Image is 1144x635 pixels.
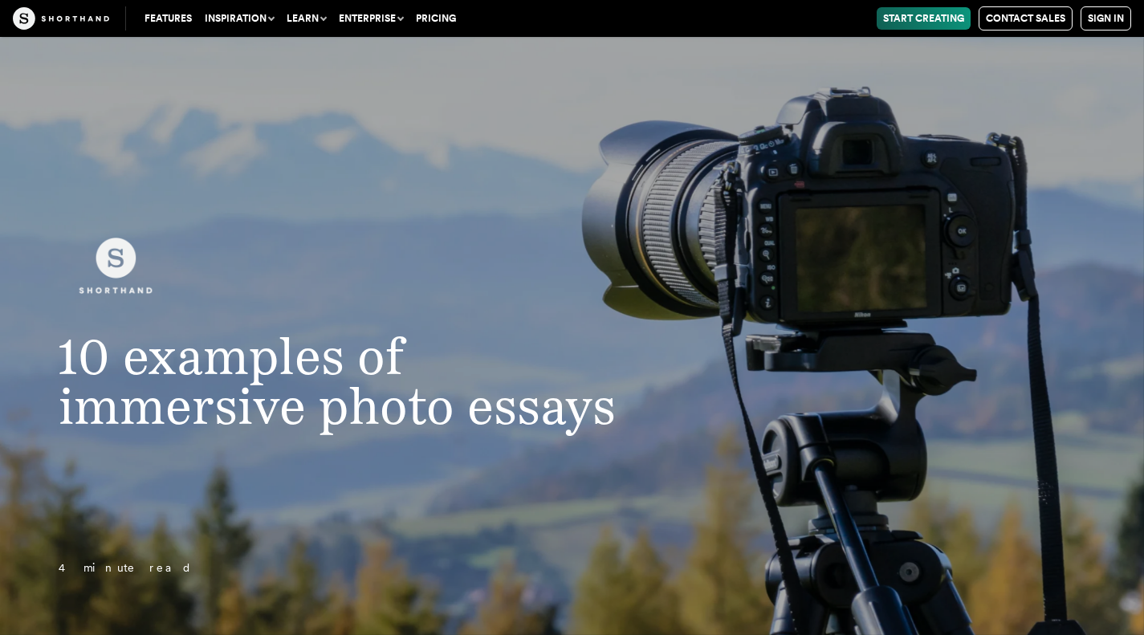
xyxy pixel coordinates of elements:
[26,332,663,432] h1: 10 examples of immersive photo essays
[26,559,663,578] p: 4 minute read
[280,7,332,30] button: Learn
[198,7,280,30] button: Inspiration
[138,7,198,30] a: Features
[979,6,1073,31] a: Contact Sales
[13,7,109,30] img: The Craft
[332,7,409,30] button: Enterprise
[877,7,971,30] a: Start Creating
[1081,6,1131,31] a: Sign in
[409,7,462,30] a: Pricing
